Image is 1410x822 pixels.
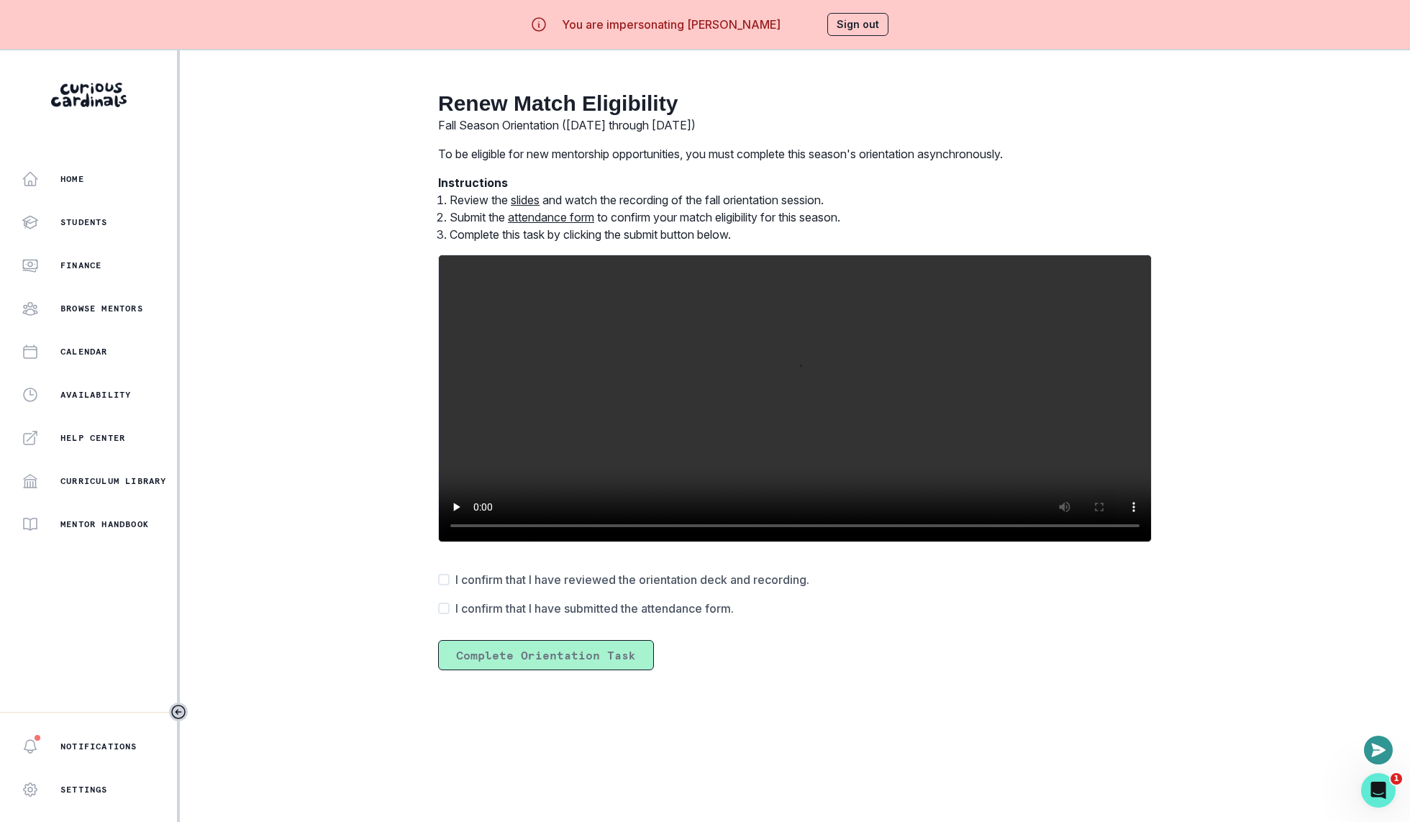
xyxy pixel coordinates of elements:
[562,16,781,33] p: You are impersonating [PERSON_NAME]
[438,640,654,670] button: Complete Orientation Task
[60,432,125,444] p: Help Center
[60,346,108,357] p: Calendar
[60,741,137,752] p: Notifications
[1391,773,1402,785] span: 1
[60,519,149,530] p: Mentor Handbook
[60,260,101,271] p: Finance
[827,13,888,36] button: Sign out
[438,117,1152,134] p: Fall Season Orientation ([DATE] through [DATE])
[508,210,594,224] a: attendance form
[51,83,127,107] img: Curious Cardinals Logo
[169,703,188,721] button: Toggle sidebar
[438,145,1152,163] p: To be eligible for new mentorship opportunities, you must complete this season's orientation asyn...
[60,173,84,185] p: Home
[1361,773,1396,808] iframe: Intercom live chat
[60,784,108,795] p: Settings
[511,193,540,207] a: slides
[60,389,131,401] p: Availability
[60,475,167,487] p: Curriculum Library
[1364,736,1393,764] button: Open or close messaging widget
[450,191,1152,209] li: Review the and watch the recording of the fall orientation session.
[438,174,1152,191] p: Instructions
[455,600,734,617] span: I confirm that I have submitted the attendance form.
[438,91,1152,117] h2: Renew Match Eligibility
[60,216,108,228] p: Students
[450,209,1152,226] li: Submit the to confirm your match eligibility for this season.
[60,303,143,314] p: Browse Mentors
[455,571,809,588] span: I confirm that I have reviewed the orientation deck and recording.
[450,226,1152,243] li: Complete this task by clicking the submit button below.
